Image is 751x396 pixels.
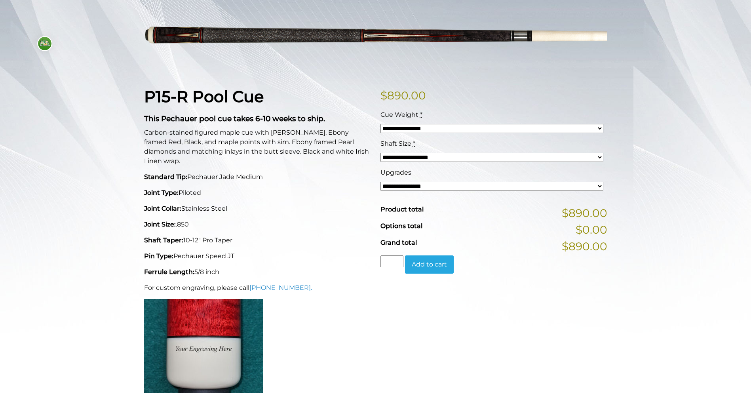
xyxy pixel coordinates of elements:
[144,251,371,261] p: Pechauer Speed JT
[380,169,411,176] span: Upgrades
[144,268,194,276] strong: Ferrule Length:
[380,206,424,213] span: Product total
[144,114,325,123] strong: This Pechauer pool cue takes 6-10 weeks to ship.
[144,220,371,229] p: .850
[562,238,607,255] span: $890.00
[380,255,403,267] input: Product quantity
[144,87,264,106] strong: P15-R Pool Cue
[144,267,371,277] p: 5/8 inch
[380,89,387,102] span: $
[144,205,181,212] strong: Joint Collar:
[144,204,371,213] p: Stainless Steel
[380,239,417,246] span: Grand total
[380,89,426,102] bdi: 890.00
[144,252,173,260] strong: Pin Type:
[144,172,371,182] p: Pechauer Jade Medium
[249,284,312,291] a: [PHONE_NUMBER].
[144,236,371,245] p: 10-12" Pro Taper
[413,140,415,147] abbr: required
[576,221,607,238] span: $0.00
[380,111,418,118] span: Cue Weight
[420,111,422,118] abbr: required
[144,283,371,293] p: For custom engraving, please call
[144,236,183,244] strong: Shaft Taper:
[144,128,371,166] p: Carbon-stained figured maple cue with [PERSON_NAME]. Ebony framed Red, Black, and maple points wi...
[144,188,371,198] p: Piloted
[144,221,176,228] strong: Joint Size:
[380,140,411,147] span: Shaft Size
[144,189,179,196] strong: Joint Type:
[562,205,607,221] span: $890.00
[144,173,187,181] strong: Standard Tip:
[380,222,422,230] span: Options total
[405,255,454,274] button: Add to cart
